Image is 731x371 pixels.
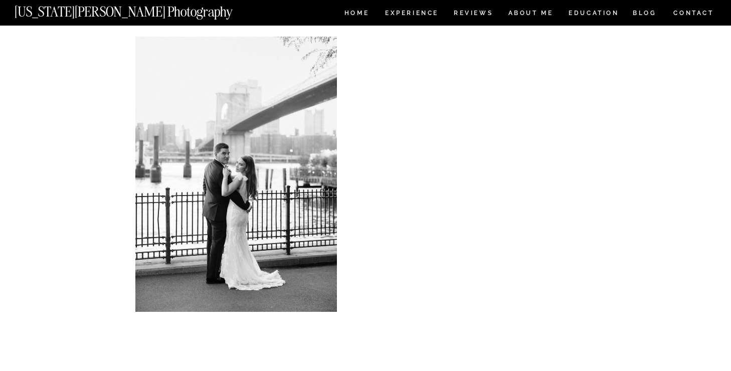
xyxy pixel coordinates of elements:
a: REVIEWS [454,10,491,19]
a: [US_STATE][PERSON_NAME] Photography [15,5,266,14]
a: ABOUT ME [508,10,554,19]
a: HOME [342,10,371,19]
a: BLOG [633,10,657,19]
a: CONTACT [673,8,714,19]
a: Experience [385,10,438,19]
a: EDUCATION [568,10,620,19]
